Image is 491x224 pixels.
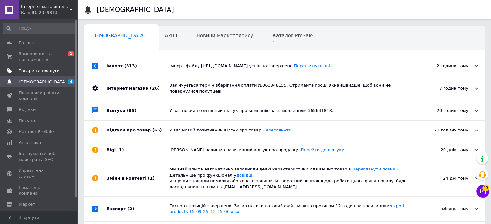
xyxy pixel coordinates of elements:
div: У вас новий позитивний відгук про компанію за замовленням 365641818. [169,108,414,113]
div: Закінчується термін зберігання оплати №363848155. Отримайте гроші якнайшвидше, щоб вони не поверн... [169,83,414,94]
span: 4 [272,40,313,45]
span: Показники роботи компанії [19,90,60,102]
div: Експорт позицій завершено. Завантажити готовий файл можна протягом 12 годин за посиланням: [169,203,414,215]
span: [DEMOGRAPHIC_DATA] [19,79,66,85]
a: Переглянути позиції [352,167,398,171]
div: [PERSON_NAME] залишив позитивний відгук про продавця. . [169,147,414,153]
span: (313) [124,63,137,68]
div: Ми знайшли та автоматично заповнили деякі характеристики для ваших товарів. . Детальніше про функ... [169,166,414,190]
span: Акції [165,33,177,39]
span: 13 [482,185,489,191]
span: Замовлення та повідомлення [19,51,60,63]
div: 2 години тому [414,63,478,69]
div: Інтернет магазин [107,76,169,101]
span: Маркет [19,201,35,207]
span: Каталог ProSale [272,33,313,39]
div: 20 годин тому [414,108,478,113]
div: Імпорт файлу [URL][DOMAIN_NAME] успішно завершено. [169,63,414,69]
div: Експорт [107,197,169,221]
span: Каталог ProSale [19,129,54,135]
div: У вас новий позитивний відгук про товар. [169,127,414,133]
span: (1) [117,147,124,152]
div: Bigl [107,140,169,160]
div: Імпорт [107,56,169,76]
span: Відгуки [19,107,36,112]
div: Зміни в контенті [107,160,169,196]
span: Покупці [19,118,36,124]
a: export-products-15-09-25_12-15-06.xlsx [169,203,406,214]
span: Товари та послуги [19,68,60,74]
div: Відгуки про товар [107,121,169,140]
span: Аналітика [19,140,41,146]
span: (85) [127,108,137,113]
span: Управління сайтом [19,168,60,179]
div: Ваш ID: 2359813 [21,10,77,15]
span: Інструменти веб-майстра та SEO [19,151,60,162]
a: Переглянути звіт [294,63,332,68]
a: Перейти до відгуку [301,147,344,152]
input: Пошук [3,23,76,34]
div: 20 днів тому [414,147,478,153]
span: (1) [148,176,155,180]
span: Новини маркетплейсу [196,33,253,39]
h1: [DEMOGRAPHIC_DATA] [97,6,174,14]
span: 1 [68,51,74,56]
span: Головна [19,40,37,46]
span: (26) [150,86,159,91]
span: [DEMOGRAPHIC_DATA] [90,33,146,39]
a: Переглянути [262,128,291,132]
div: Відгуки [107,101,169,120]
button: Чат з покупцем13 [476,185,489,198]
span: Інтернет-магазин «Dragon Parts» [21,4,69,10]
div: 7 годин тому [414,85,478,91]
span: 4 [68,79,74,84]
a: довідці [236,173,252,178]
div: 21 годину тому [414,127,478,133]
span: Гаманець компанії [19,185,60,196]
div: 24 дні тому [414,175,478,181]
span: (65) [152,128,162,132]
div: місяць тому [414,206,478,212]
span: (2) [128,206,134,211]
